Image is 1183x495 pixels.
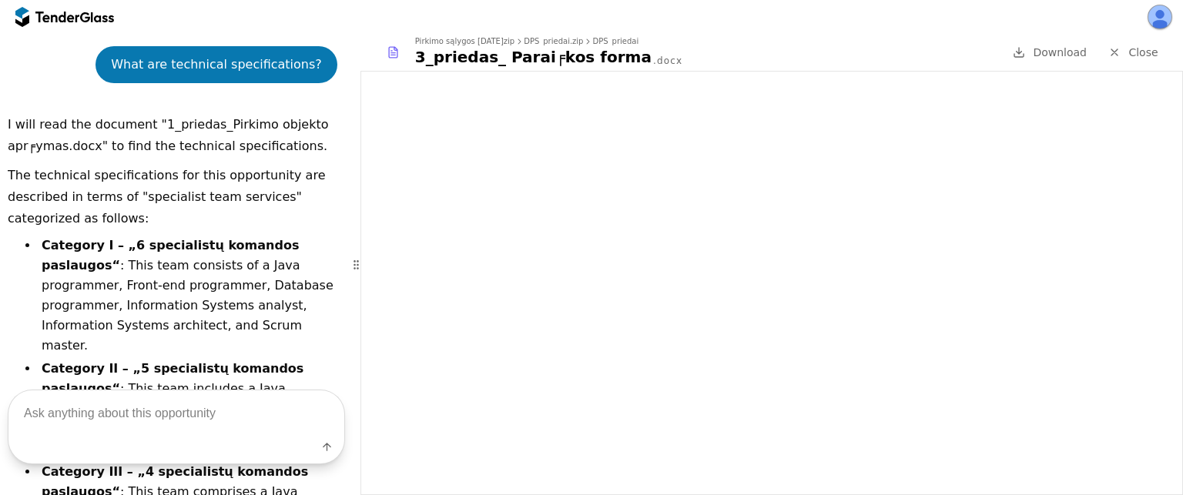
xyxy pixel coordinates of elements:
div: What are technical specifications? [111,54,322,75]
li: : This team consists of a Java programmer, Front-end programmer, Database programmer, Information... [39,236,345,356]
div: Pirkimo sąlygos [DATE]zip [415,38,514,45]
div: .docx [653,55,682,68]
div: DPS_priedai.zip [524,38,583,45]
p: I will read the document "1_priedas_Pirkimo objekto apr╒ymas.docx" to find the technical specific... [8,114,345,157]
strong: Category I – „6 specialistų komandos paslaugos“ [42,238,299,273]
a: Close [1099,43,1168,62]
span: Close [1128,46,1158,59]
a: Download [1008,43,1091,62]
span: Download [1033,46,1087,59]
div: DPS_priedai [592,38,638,45]
div: 3_priedas_ Parai╒kos forma [415,46,652,68]
p: The technical specifications for this opportunity are described in terms of "specialist team serv... [8,165,345,229]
